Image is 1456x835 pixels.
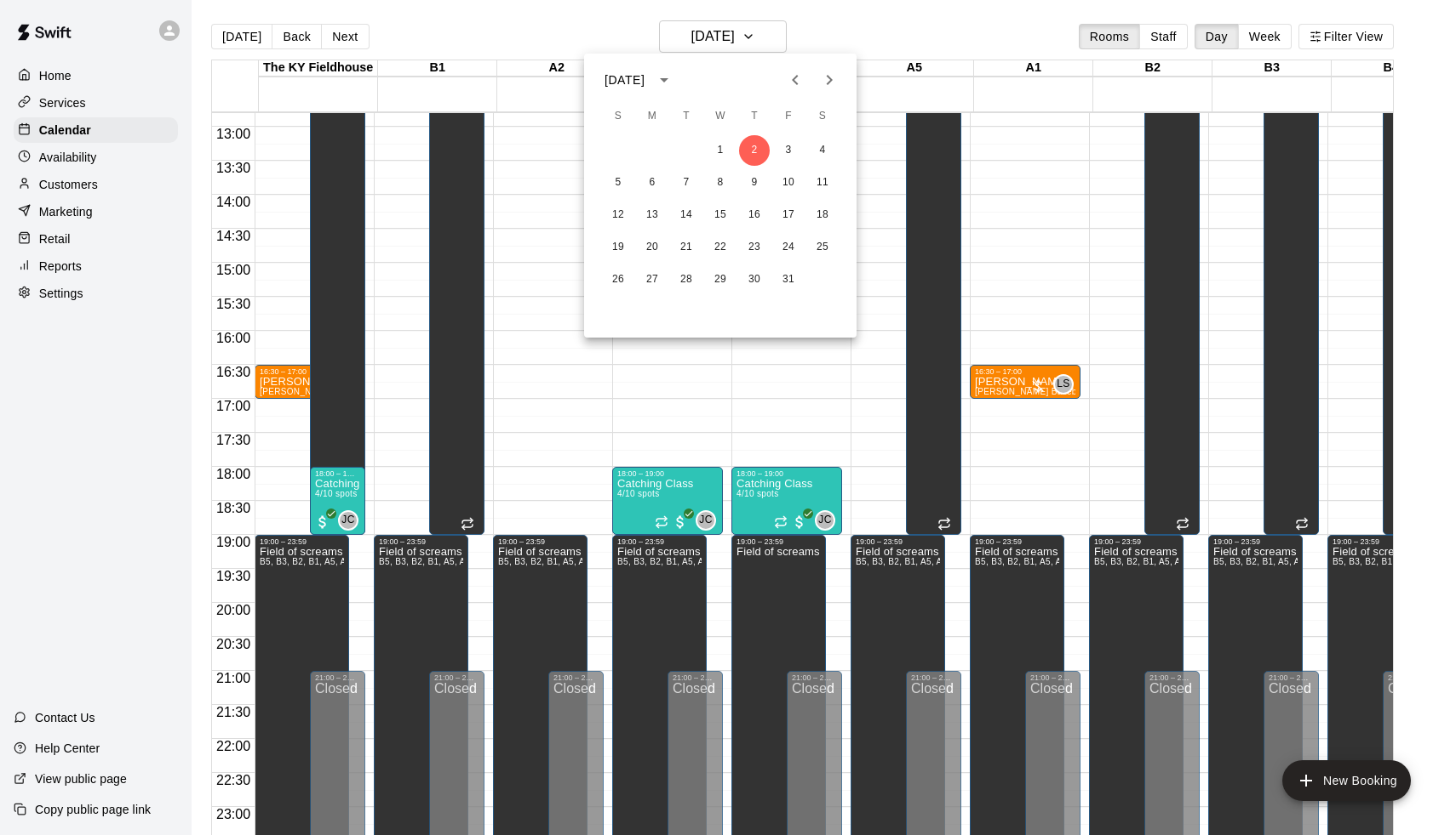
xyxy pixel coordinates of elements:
button: 23 [739,232,770,263]
button: Previous month [778,63,812,97]
div: [DATE] [605,71,645,89]
button: Next month [812,63,846,97]
button: 5 [603,168,633,198]
button: 14 [671,200,702,230]
button: calendar view is open, switch to year view [650,65,679,94]
button: 19 [603,232,633,263]
button: 11 [807,168,838,198]
button: 10 [773,168,804,198]
button: 12 [603,200,633,230]
button: 20 [637,232,668,263]
button: 27 [637,264,668,295]
span: Tuesday [671,99,702,133]
button: 18 [807,200,838,230]
button: 28 [671,264,702,295]
button: 2 [739,135,770,166]
button: 31 [773,264,804,295]
button: 21 [671,232,702,263]
button: 3 [773,135,804,166]
button: 15 [705,200,736,230]
span: Wednesday [705,99,736,133]
button: 17 [773,200,804,230]
button: 8 [705,168,736,198]
button: 13 [637,200,668,230]
button: 1 [705,135,736,166]
span: Friday [773,99,804,133]
button: 4 [807,135,838,166]
button: 29 [705,264,736,295]
span: Monday [637,99,668,133]
button: 25 [807,232,838,263]
button: 22 [705,232,736,263]
button: 6 [637,168,668,198]
button: 24 [773,232,804,263]
span: Thursday [739,99,770,133]
button: 16 [739,200,770,230]
button: 30 [739,264,770,295]
button: 9 [739,168,770,198]
button: 7 [671,168,702,198]
span: Sunday [603,99,633,133]
span: Saturday [807,99,838,133]
button: 26 [603,264,633,295]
